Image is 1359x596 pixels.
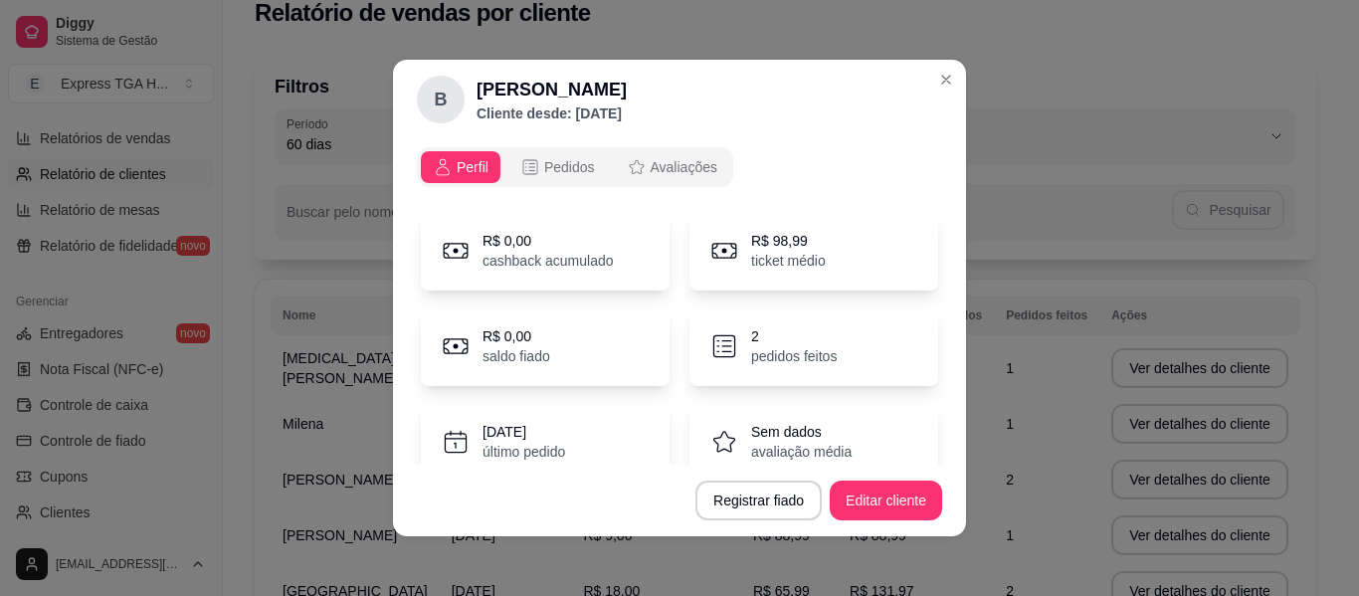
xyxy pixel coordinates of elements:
[457,157,488,177] span: Perfil
[483,231,614,251] p: R$ 0,00
[417,76,465,123] div: B
[751,422,852,442] p: Sem dados
[483,442,565,462] p: último pedido
[483,326,550,346] p: R$ 0,00
[751,442,852,462] p: avaliação média
[483,422,565,442] p: [DATE]
[477,76,627,103] h2: [PERSON_NAME]
[483,251,614,271] p: cashback acumulado
[483,346,550,366] p: saldo fiado
[417,147,942,187] div: opções
[477,103,627,123] p: Cliente desde: [DATE]
[751,231,826,251] p: R$ 98,99
[830,481,942,520] button: Editar cliente
[751,251,826,271] p: ticket médio
[751,326,837,346] p: 2
[751,346,837,366] p: pedidos feitos
[544,157,595,177] span: Pedidos
[651,157,717,177] span: Avaliações
[417,147,733,187] div: opções
[695,481,822,520] button: Registrar fiado
[930,64,962,96] button: Close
